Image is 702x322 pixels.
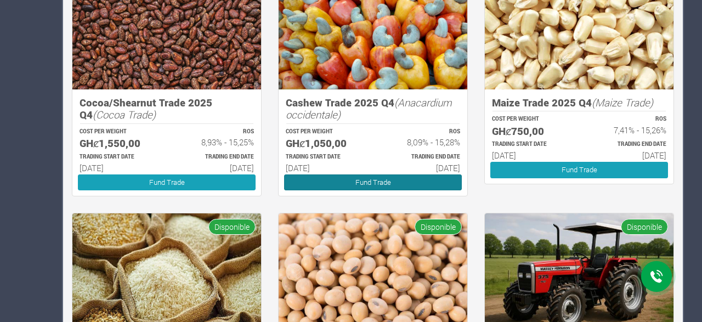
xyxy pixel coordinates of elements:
[383,137,460,147] h6: 8,09% - 15,28%
[589,115,666,123] p: ROS
[80,163,157,173] h6: [DATE]
[286,97,460,121] h5: Cashew Trade 2025 Q4
[490,162,668,178] a: Fund Trade
[589,125,666,135] h6: 7,41% - 15,26%
[492,140,569,149] p: Estimated Trading Start Date
[492,125,569,138] h5: GHȼ750,00
[415,219,462,235] span: Disponible
[80,153,157,161] p: Estimated Trading Start Date
[208,219,256,235] span: Disponible
[177,128,254,136] p: ROS
[177,137,254,147] h6: 8,93% - 15,25%
[592,95,653,109] i: (Maize Trade)
[80,97,254,121] h5: Cocoa/Shearnut Trade 2025 Q4
[492,150,569,160] h6: [DATE]
[492,115,569,123] p: COST PER WEIGHT
[93,108,156,121] i: (Cocoa Trade)
[80,137,157,150] h5: GHȼ1,550,00
[383,163,460,173] h6: [DATE]
[284,174,462,190] a: Fund Trade
[589,150,666,160] h6: [DATE]
[78,174,256,190] a: Fund Trade
[492,97,666,109] h5: Maize Trade 2025 Q4
[383,128,460,136] p: ROS
[286,128,363,136] p: COST PER WEIGHT
[286,95,452,122] i: (Anacardium occidentale)
[589,140,666,149] p: Estimated Trading End Date
[286,137,363,150] h5: GHȼ1,050,00
[286,163,363,173] h6: [DATE]
[383,153,460,161] p: Estimated Trading End Date
[177,153,254,161] p: Estimated Trading End Date
[80,128,157,136] p: COST PER WEIGHT
[621,219,668,235] span: Disponible
[286,153,363,161] p: Estimated Trading Start Date
[177,163,254,173] h6: [DATE]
